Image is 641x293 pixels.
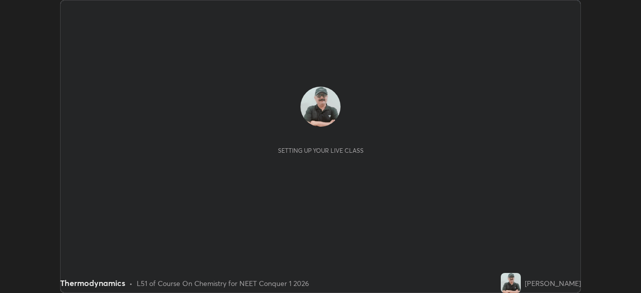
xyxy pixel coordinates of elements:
[300,87,341,127] img: 91f328810c824c01b6815d32d6391758.jpg
[60,277,125,289] div: Thermodynamics
[501,273,521,293] img: 91f328810c824c01b6815d32d6391758.jpg
[137,278,309,288] div: L51 of Course On Chemistry for NEET Conquer 1 2026
[129,278,133,288] div: •
[278,147,364,154] div: Setting up your live class
[525,278,581,288] div: [PERSON_NAME]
